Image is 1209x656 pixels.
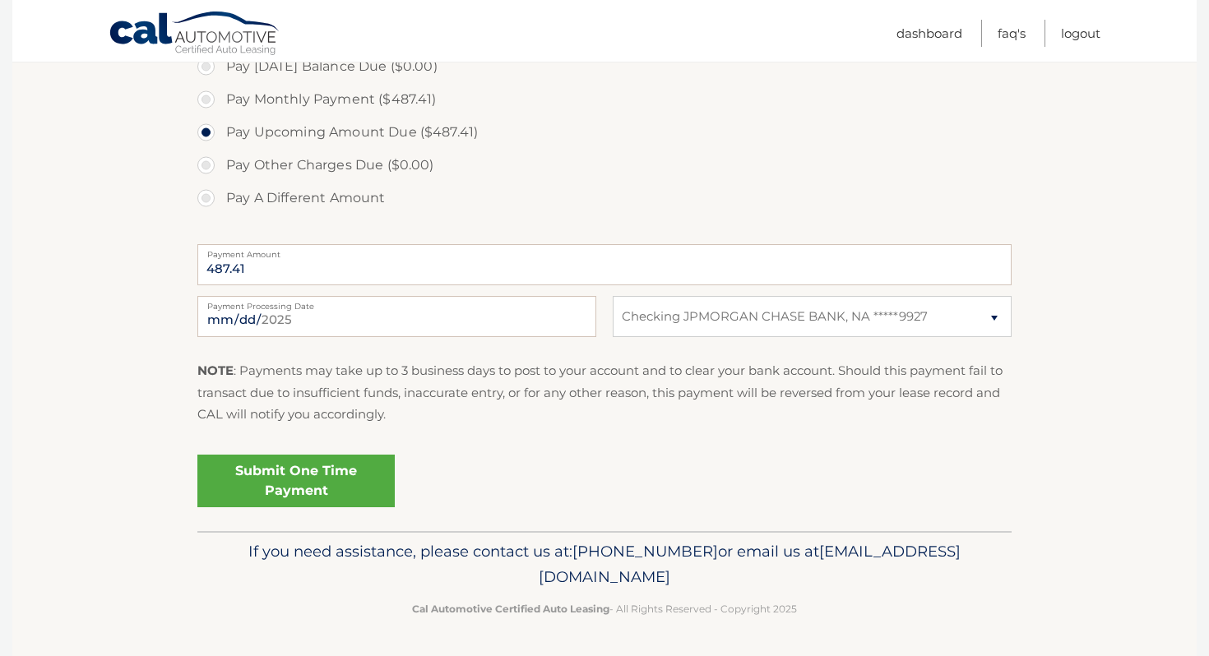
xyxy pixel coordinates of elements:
a: Logout [1061,20,1100,47]
a: FAQ's [998,20,1026,47]
p: : Payments may take up to 3 business days to post to your account and to clear your bank account.... [197,360,1012,425]
input: Payment Amount [197,244,1012,285]
label: Pay Upcoming Amount Due ($487.41) [197,116,1012,149]
label: Payment Amount [197,244,1012,257]
span: [PHONE_NUMBER] [572,542,718,561]
strong: Cal Automotive Certified Auto Leasing [412,603,609,615]
label: Pay Monthly Payment ($487.41) [197,83,1012,116]
p: If you need assistance, please contact us at: or email us at [208,538,1001,591]
strong: NOTE [197,363,234,378]
p: - All Rights Reserved - Copyright 2025 [208,600,1001,617]
label: Pay [DATE] Balance Due ($0.00) [197,50,1012,83]
a: Cal Automotive [109,11,281,58]
label: Pay Other Charges Due ($0.00) [197,149,1012,182]
input: Payment Date [197,296,596,337]
label: Pay A Different Amount [197,182,1012,215]
a: Submit One Time Payment [197,455,395,507]
label: Payment Processing Date [197,296,596,309]
a: Dashboard [896,20,962,47]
